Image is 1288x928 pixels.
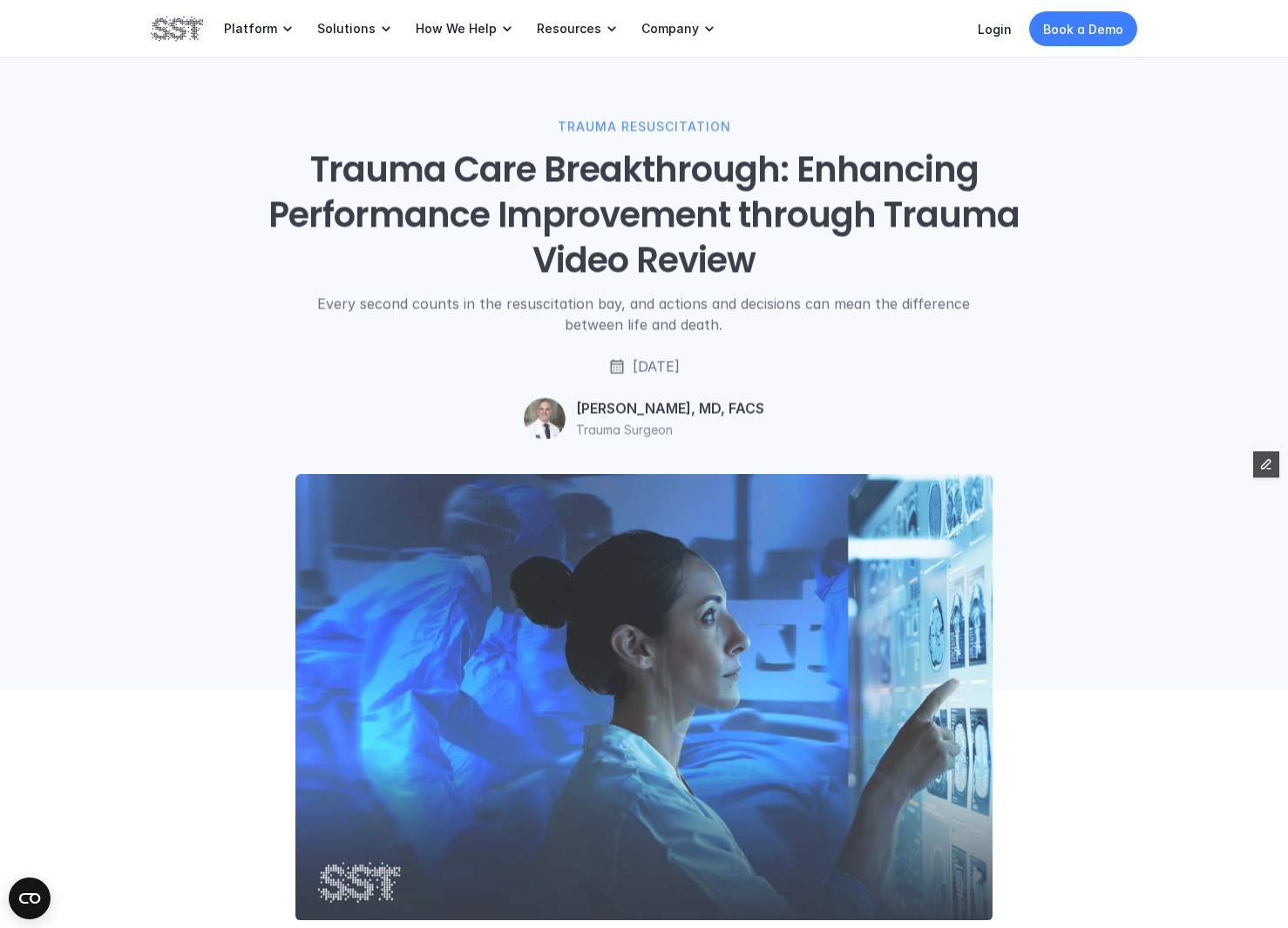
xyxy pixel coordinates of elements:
[9,877,51,919] button: Open CMP widget
[537,21,601,37] p: Resources
[524,398,566,440] img: Ryan P. Dumas, MD headshot
[416,21,497,37] p: How We Help
[151,14,203,44] img: SST logo
[1029,11,1137,46] a: Book a Demo
[641,21,699,37] p: Company
[978,22,1012,37] a: Login
[576,421,673,439] p: Trauma Surgeon
[633,356,680,377] p: [DATE]
[317,21,376,37] p: Solutions
[1043,20,1123,38] p: Book a Demo
[299,294,989,335] p: Every second counts in the resuscitation bay, and actions and decisions can mean the difference b...
[1253,451,1279,478] button: Edit Framer Content
[249,147,1039,283] h1: Trauma Care Breakthrough: Enhancing Performance Improvement through Trauma Video Review
[576,399,764,417] p: [PERSON_NAME], MD, FACS
[558,117,731,136] p: TRAUMA RESUSCITATION
[295,475,993,921] img: Surgeon looking at a screen
[224,21,277,37] p: Platform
